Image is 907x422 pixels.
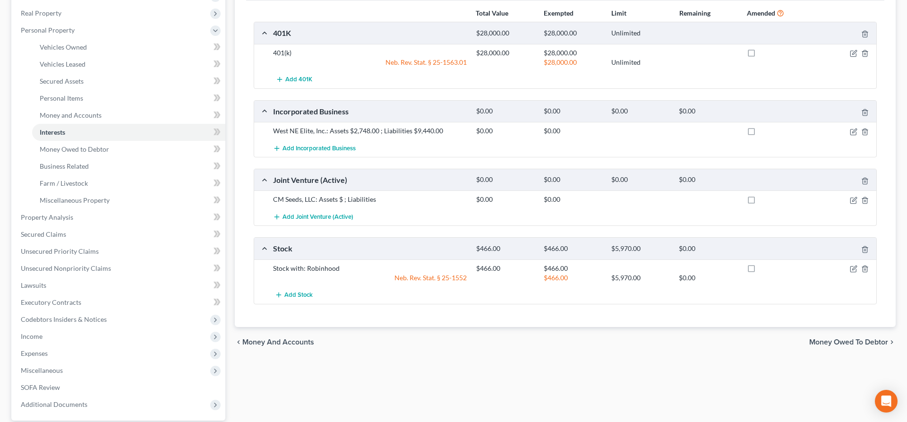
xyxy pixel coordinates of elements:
[21,400,87,408] span: Additional Documents
[607,175,674,184] div: $0.00
[235,338,314,346] button: chevron_left Money and Accounts
[40,145,109,153] span: Money Owed to Debtor
[539,195,607,204] div: $0.00
[539,126,607,136] div: $0.00
[471,264,539,273] div: $466.00
[13,209,225,226] a: Property Analysis
[268,273,471,283] div: Neb. Rev. Stat. § 25-1552
[471,244,539,253] div: $466.00
[674,273,742,283] div: $0.00
[21,264,111,272] span: Unsecured Nonpriority Claims
[268,58,471,67] div: Neb. Rev. Stat. § 25-1563.01
[282,145,356,152] span: Add Incorporated Business
[32,124,225,141] a: Interests
[282,213,353,221] span: Add Joint Venture (Active)
[471,126,539,136] div: $0.00
[32,56,225,73] a: Vehicles Leased
[13,277,225,294] a: Lawsuits
[607,107,674,116] div: $0.00
[284,292,313,299] span: Add Stock
[32,175,225,192] a: Farm / Livestock
[607,273,674,283] div: $5,970.00
[32,39,225,56] a: Vehicles Owned
[471,195,539,204] div: $0.00
[607,29,674,38] div: Unlimited
[539,273,607,283] div: $466.00
[21,230,66,238] span: Secured Claims
[268,126,471,136] div: West NE Elite, Inc.: Assets $2,748.00 ; Liabilities $9,440.00
[268,264,471,273] div: Stock with: Robinhood
[476,9,508,17] strong: Total Value
[268,175,471,185] div: Joint Venture (Active)
[273,71,315,88] button: Add 401K
[539,107,607,116] div: $0.00
[539,244,607,253] div: $466.00
[21,315,107,323] span: Codebtors Insiders & Notices
[268,28,471,38] div: 401K
[40,43,87,51] span: Vehicles Owned
[674,107,742,116] div: $0.00
[13,379,225,396] a: SOFA Review
[674,175,742,184] div: $0.00
[32,73,225,90] a: Secured Assets
[471,29,539,38] div: $28,000.00
[273,139,356,157] button: Add Incorporated Business
[40,196,110,204] span: Miscellaneous Property
[13,260,225,277] a: Unsecured Nonpriority Claims
[539,48,607,58] div: $28,000.00
[539,58,607,67] div: $28,000.00
[21,298,81,306] span: Executory Contracts
[273,208,353,225] button: Add Joint Venture (Active)
[40,111,102,119] span: Money and Accounts
[268,195,471,204] div: CM Seeds, LLC: Assets $ ; Liabilities
[539,29,607,38] div: $28,000.00
[888,338,896,346] i: chevron_right
[809,338,888,346] span: Money Owed to Debtor
[21,332,43,340] span: Income
[21,247,99,255] span: Unsecured Priority Claims
[607,244,674,253] div: $5,970.00
[809,338,896,346] button: Money Owed to Debtor chevron_right
[607,58,674,67] div: Unlimited
[21,383,60,391] span: SOFA Review
[21,213,73,221] span: Property Analysis
[21,366,63,374] span: Miscellaneous
[32,107,225,124] a: Money and Accounts
[21,281,46,289] span: Lawsuits
[40,162,89,170] span: Business Related
[32,192,225,209] a: Miscellaneous Property
[544,9,573,17] strong: Exempted
[235,338,242,346] i: chevron_left
[273,286,315,304] button: Add Stock
[13,294,225,311] a: Executory Contracts
[268,48,471,58] div: 401(k)
[471,48,539,58] div: $28,000.00
[679,9,710,17] strong: Remaining
[268,106,471,116] div: Incorporated Business
[40,77,84,85] span: Secured Assets
[674,244,742,253] div: $0.00
[40,60,86,68] span: Vehicles Leased
[32,90,225,107] a: Personal Items
[242,338,314,346] span: Money and Accounts
[32,141,225,158] a: Money Owed to Debtor
[747,9,775,17] strong: Amended
[471,175,539,184] div: $0.00
[611,9,626,17] strong: Limit
[21,9,61,17] span: Real Property
[40,179,88,187] span: Farm / Livestock
[40,128,65,136] span: Interests
[40,94,83,102] span: Personal Items
[21,26,75,34] span: Personal Property
[539,175,607,184] div: $0.00
[471,107,539,116] div: $0.00
[13,226,225,243] a: Secured Claims
[32,158,225,175] a: Business Related
[13,243,225,260] a: Unsecured Priority Claims
[21,349,48,357] span: Expenses
[268,243,471,253] div: Stock
[875,390,898,413] div: Open Intercom Messenger
[539,264,607,273] div: $466.00
[285,76,312,84] span: Add 401K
